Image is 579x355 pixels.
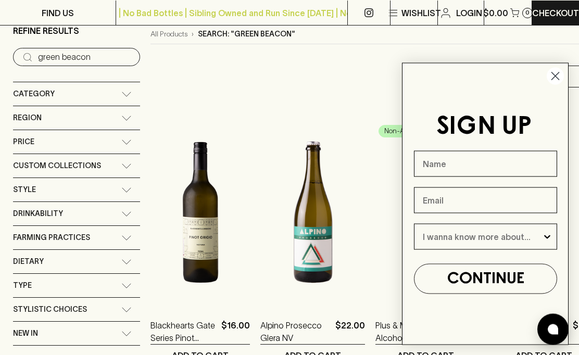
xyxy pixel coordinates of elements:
span: Farming Practices [13,231,90,244]
p: Checkout [532,6,579,19]
p: Search: "green beacon" [198,29,295,40]
img: Alpino Prosecco Glera NV [260,121,365,303]
span: Type [13,279,32,292]
p: Wishlist [401,6,441,19]
div: Category [13,82,140,106]
a: Blackhearts Gate Series Pinot Grigio [150,319,217,344]
a: Alpino Prosecco Glera NV [260,319,331,344]
input: Email [414,187,557,213]
input: Name [414,150,557,176]
span: Price [13,135,34,148]
div: Dietary [13,250,140,273]
p: Login [456,6,482,19]
span: Drinkability [13,207,63,220]
p: $0.00 [483,6,508,19]
a: All Products [150,29,187,40]
span: Custom Collections [13,159,101,172]
div: Custom Collections [13,154,140,177]
span: Style [13,183,36,196]
button: Close dialog [546,67,564,85]
img: Blackhearts Gate Series Pinot Grigio [150,121,250,303]
div: FLYOUT Form [392,52,579,355]
span: Category [13,87,55,100]
span: Dietary [13,255,44,268]
div: Farming Practices [13,226,140,249]
p: 0 [525,9,530,15]
input: Try “Pinot noir” [38,49,132,66]
span: Region [13,111,42,124]
p: FIND US [42,6,74,19]
div: Price [13,130,140,154]
img: bubble-icon [548,324,558,334]
button: CONTINUE [414,263,557,294]
div: Drinkability [13,202,140,225]
div: Region [13,106,140,130]
p: Refine Results [13,24,79,37]
p: › [192,29,194,40]
img: Plus & Minus Alcohol Free Prosecco NV [375,121,475,303]
a: Plus & Minus Alcohol Free Prosecco NV [375,319,443,344]
button: Show Options [542,224,552,249]
input: I wanna know more about... [423,224,542,249]
span: SIGN UP [436,115,532,138]
p: $16.00 [221,319,250,344]
p: $22.00 [335,319,365,344]
div: Type [13,274,140,297]
div: New In [13,322,140,345]
span: Stylistic Choices [13,303,87,316]
span: New In [13,327,38,340]
div: Stylistic Choices [13,298,140,321]
div: Style [13,178,140,201]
